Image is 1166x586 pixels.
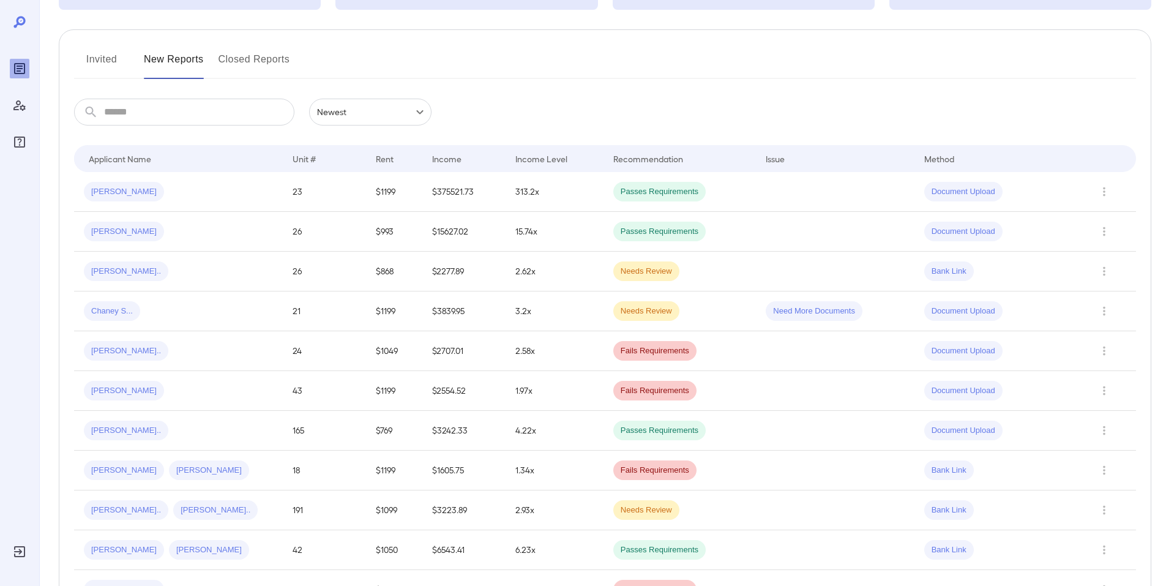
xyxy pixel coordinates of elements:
td: $1049 [366,331,423,371]
div: Method [924,151,954,166]
div: Issue [766,151,785,166]
button: Row Actions [1094,261,1114,281]
td: $1050 [366,530,423,570]
div: Reports [10,59,29,78]
td: $2707.01 [422,331,506,371]
span: Needs Review [613,266,679,277]
td: 18 [283,451,366,490]
td: 26 [283,212,366,252]
td: 1.34x [506,451,603,490]
td: $769 [366,411,423,451]
button: Row Actions [1094,222,1114,241]
button: Row Actions [1094,460,1114,480]
span: Chaney S... [84,306,140,317]
td: 191 [283,490,366,530]
td: $375521.73 [422,172,506,212]
span: Document Upload [924,186,1003,198]
span: Document Upload [924,226,1003,238]
span: Bank Link [924,465,974,476]
td: 1.97x [506,371,603,411]
button: Row Actions [1094,421,1114,440]
td: $993 [366,212,423,252]
span: Document Upload [924,345,1003,357]
span: Passes Requirements [613,544,706,556]
td: $2554.52 [422,371,506,411]
td: $868 [366,252,423,291]
td: 21 [283,291,366,331]
span: [PERSON_NAME].. [173,505,258,516]
span: Bank Link [924,505,974,516]
div: Recommendation [613,151,683,166]
td: 15.74x [506,212,603,252]
button: Row Actions [1094,182,1114,201]
span: Needs Review [613,505,679,516]
div: Unit # [293,151,316,166]
div: FAQ [10,132,29,152]
span: Fails Requirements [613,345,697,357]
span: Need More Documents [766,306,862,317]
span: [PERSON_NAME].. [84,505,168,516]
span: Passes Requirements [613,425,706,437]
button: Invited [74,50,129,79]
div: Log Out [10,542,29,562]
span: Bank Link [924,266,974,277]
span: [PERSON_NAME] [169,544,249,556]
td: 313.2x [506,172,603,212]
span: [PERSON_NAME] [84,544,164,556]
td: $1199 [366,291,423,331]
button: Row Actions [1094,341,1114,361]
div: Manage Users [10,96,29,115]
td: $3223.89 [422,490,506,530]
span: Fails Requirements [613,465,697,476]
td: 2.93x [506,490,603,530]
div: Applicant Name [89,151,151,166]
button: Row Actions [1094,381,1114,400]
div: Rent [376,151,395,166]
span: [PERSON_NAME].. [84,425,168,437]
td: 2.62x [506,252,603,291]
td: $15627.02 [422,212,506,252]
td: $1199 [366,371,423,411]
button: Row Actions [1094,301,1114,321]
span: [PERSON_NAME] [84,465,164,476]
button: Row Actions [1094,500,1114,520]
td: $1199 [366,451,423,490]
td: 43 [283,371,366,411]
span: Passes Requirements [613,186,706,198]
td: 42 [283,530,366,570]
div: Income Level [515,151,567,166]
span: [PERSON_NAME] [169,465,249,476]
span: [PERSON_NAME] [84,186,164,198]
td: $1605.75 [422,451,506,490]
td: 3.2x [506,291,603,331]
span: Document Upload [924,425,1003,437]
td: $1199 [366,172,423,212]
td: 23 [283,172,366,212]
span: Document Upload [924,385,1003,397]
td: $6543.41 [422,530,506,570]
td: 165 [283,411,366,451]
td: $1099 [366,490,423,530]
button: New Reports [144,50,204,79]
span: Passes Requirements [613,226,706,238]
td: 6.23x [506,530,603,570]
td: 2.58x [506,331,603,371]
span: Needs Review [613,306,679,317]
button: Closed Reports [219,50,290,79]
button: Row Actions [1094,540,1114,560]
div: Income [432,151,462,166]
span: Document Upload [924,306,1003,317]
td: 24 [283,331,366,371]
span: Bank Link [924,544,974,556]
td: 4.22x [506,411,603,451]
span: [PERSON_NAME] [84,226,164,238]
span: [PERSON_NAME].. [84,266,168,277]
td: $3242.33 [422,411,506,451]
div: Newest [309,99,432,126]
td: $2277.89 [422,252,506,291]
span: Fails Requirements [613,385,697,397]
td: 26 [283,252,366,291]
td: $3839.95 [422,291,506,331]
span: [PERSON_NAME] [84,385,164,397]
span: [PERSON_NAME].. [84,345,168,357]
